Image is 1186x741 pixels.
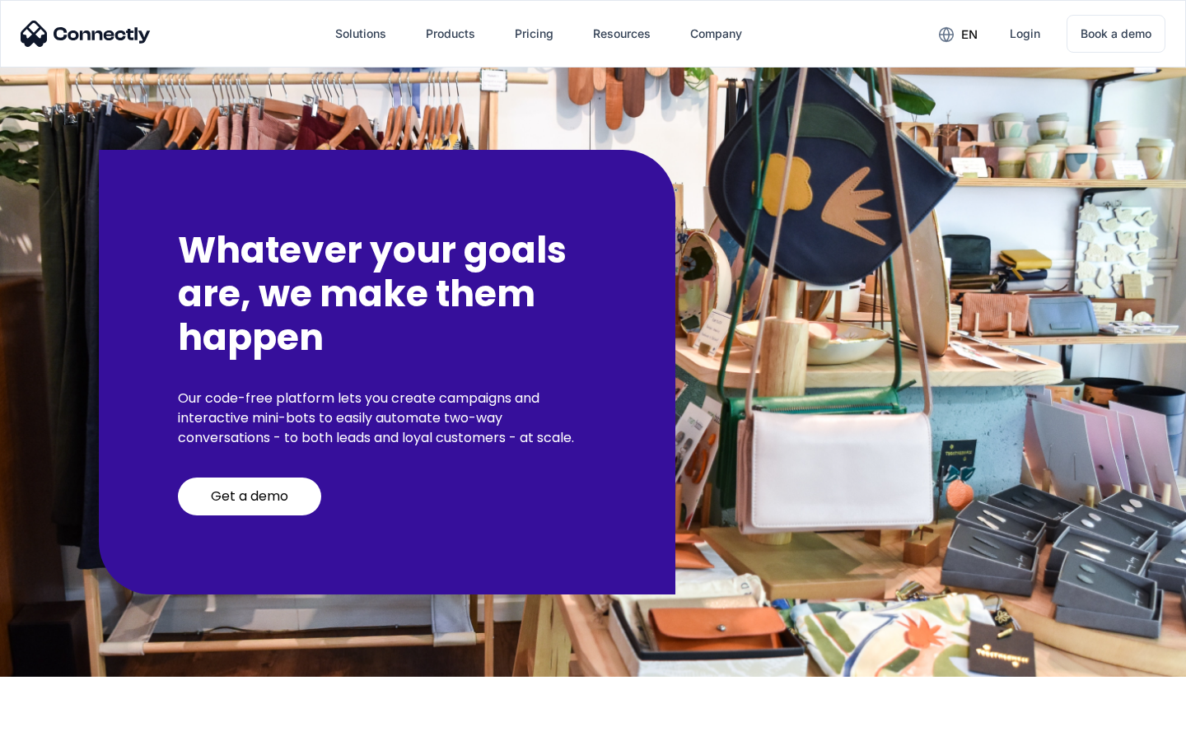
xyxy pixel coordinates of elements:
[502,14,567,54] a: Pricing
[178,229,596,359] h2: Whatever your goals are, we make them happen
[21,21,151,47] img: Connectly Logo
[1010,22,1040,45] div: Login
[515,22,553,45] div: Pricing
[961,23,978,46] div: en
[593,22,651,45] div: Resources
[178,478,321,515] a: Get a demo
[33,712,99,735] ul: Language list
[1067,15,1165,53] a: Book a demo
[690,22,742,45] div: Company
[426,22,475,45] div: Products
[997,14,1053,54] a: Login
[335,22,386,45] div: Solutions
[178,389,596,448] p: Our code-free platform lets you create campaigns and interactive mini-bots to easily automate two...
[211,488,288,505] div: Get a demo
[16,712,99,735] aside: Language selected: English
